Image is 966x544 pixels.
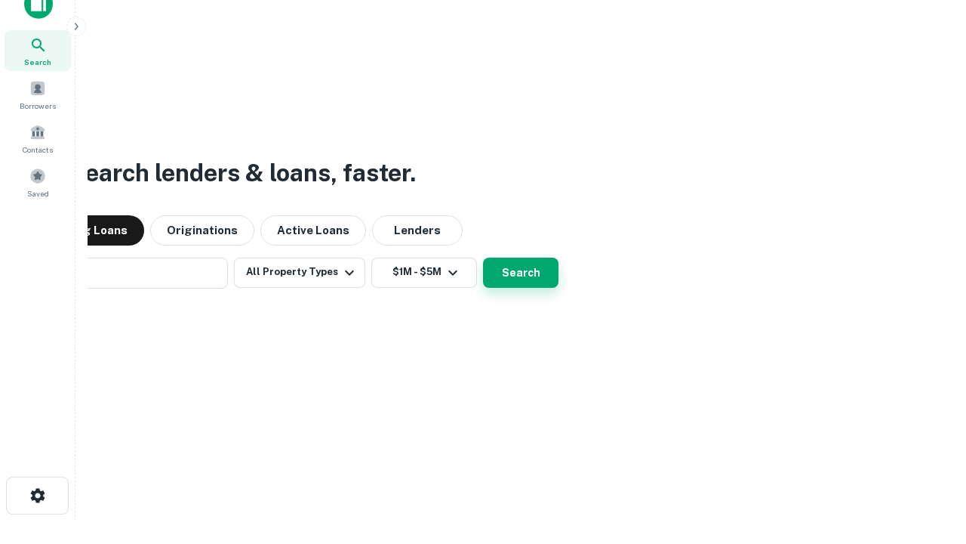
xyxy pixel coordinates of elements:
[5,162,71,202] a: Saved
[24,56,51,68] span: Search
[5,118,71,159] a: Contacts
[891,423,966,496] iframe: Chat Widget
[483,258,558,288] button: Search
[371,258,477,288] button: $1M - $5M
[69,155,416,191] h3: Search lenders & loans, faster.
[20,100,56,112] span: Borrowers
[23,144,53,156] span: Contacts
[234,258,365,288] button: All Property Types
[27,187,49,199] span: Saved
[5,74,71,115] a: Borrowers
[260,215,366,246] button: Active Loans
[372,215,463,246] button: Lenders
[150,215,254,246] button: Originations
[5,30,71,71] a: Search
